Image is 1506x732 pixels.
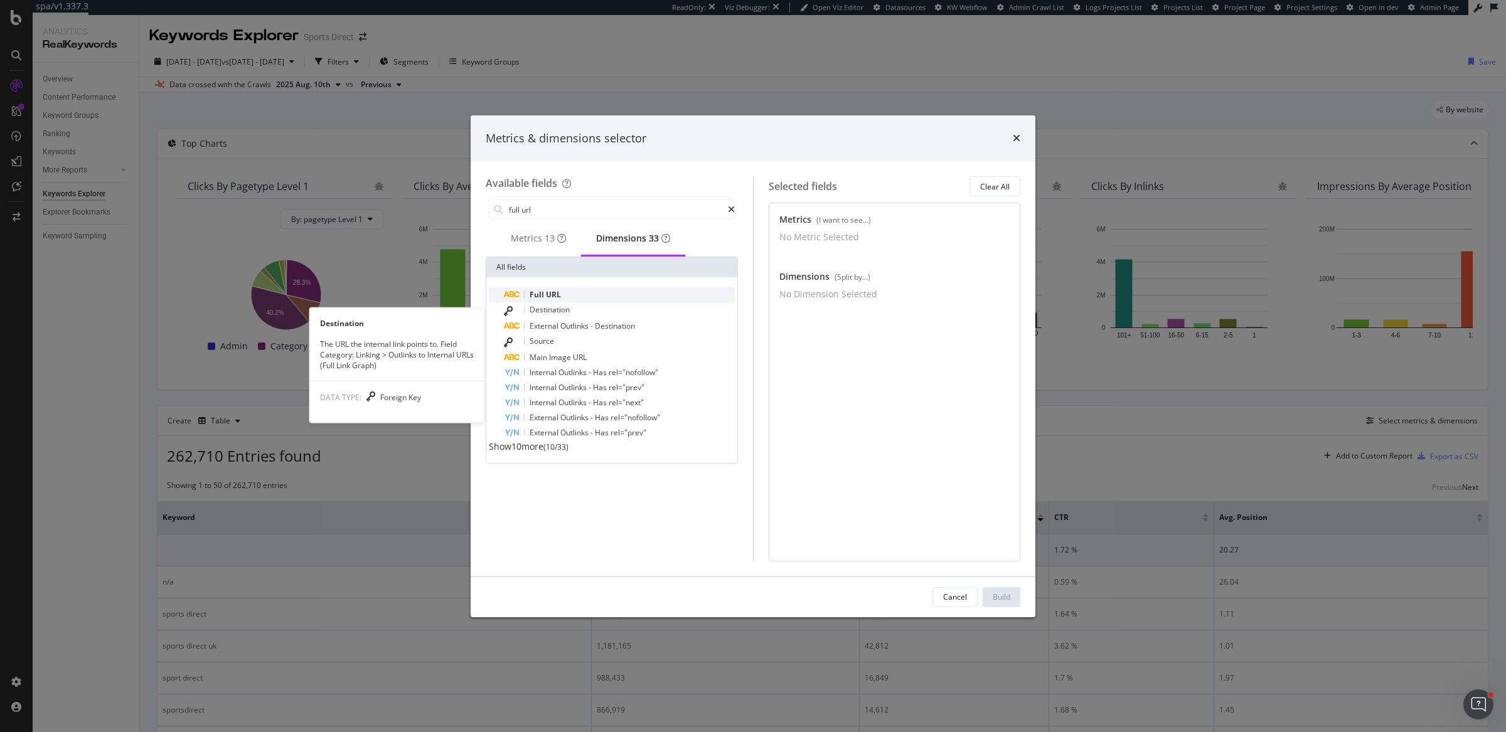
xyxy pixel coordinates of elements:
div: modal [471,115,1035,617]
span: External [530,321,560,331]
div: Build [993,591,1010,602]
div: (Split by...) [835,272,870,282]
span: - [589,367,593,378]
span: Show 10 more [489,440,543,452]
span: Image [549,352,573,363]
div: brand label [649,232,659,245]
div: Cancel [943,591,967,602]
span: Outlinks [560,427,590,438]
input: Search by field name [508,200,728,219]
span: rel="prev" [609,382,644,393]
div: Dimensions [596,232,670,245]
span: External [530,427,560,438]
div: Dimensions [779,270,1010,288]
span: Outlinks [558,382,589,393]
span: Outlinks [560,412,590,423]
span: Has [593,367,609,378]
div: Available fields [486,176,557,190]
span: rel="next" [609,397,644,408]
span: - [590,427,595,438]
span: Destination [595,321,635,331]
button: Clear All [969,176,1020,196]
span: External [530,412,560,423]
button: Build [983,587,1020,607]
span: Has [593,382,609,393]
span: Outlinks [558,397,589,408]
span: rel="prev" [611,427,646,438]
div: Destination [310,317,484,328]
span: rel="nofollow" [609,367,658,378]
div: Metrics [511,232,566,245]
span: - [590,412,595,423]
span: Internal [530,397,558,408]
span: Internal [530,382,558,393]
div: All fields [486,257,737,277]
span: Outlinks [560,321,590,331]
span: ( 10 / 33 ) [543,442,569,452]
span: rel="nofollow" [611,412,660,423]
span: Has [593,397,609,408]
span: URL [546,289,561,300]
iframe: Intercom live chat [1463,689,1493,719]
span: Outlinks [558,367,589,378]
div: The URL the internal link points to. Field Category: Linking > Outlinks to Internal URLs (Full Li... [310,338,484,370]
span: 33 [649,232,659,244]
span: Destination [530,304,570,315]
div: No Metric Selected [779,231,859,243]
div: Metrics & dimensions selector [486,130,646,147]
div: Clear All [980,181,1010,192]
span: 13 [545,232,555,244]
span: Has [595,412,611,423]
span: Source [530,336,554,346]
span: Main [530,352,549,363]
div: times [1013,130,1020,147]
div: No Dimension Selected [779,288,877,300]
span: - [589,382,593,393]
div: Selected fields [769,179,837,194]
span: Full [530,289,546,300]
span: Has [595,427,611,438]
span: Internal [530,367,558,378]
div: Metrics [779,213,1010,231]
button: Cancel [932,587,978,607]
div: brand label [545,232,555,245]
span: - [589,397,593,408]
span: - [590,321,595,331]
div: (I want to see...) [816,215,871,225]
span: URL [573,352,587,363]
